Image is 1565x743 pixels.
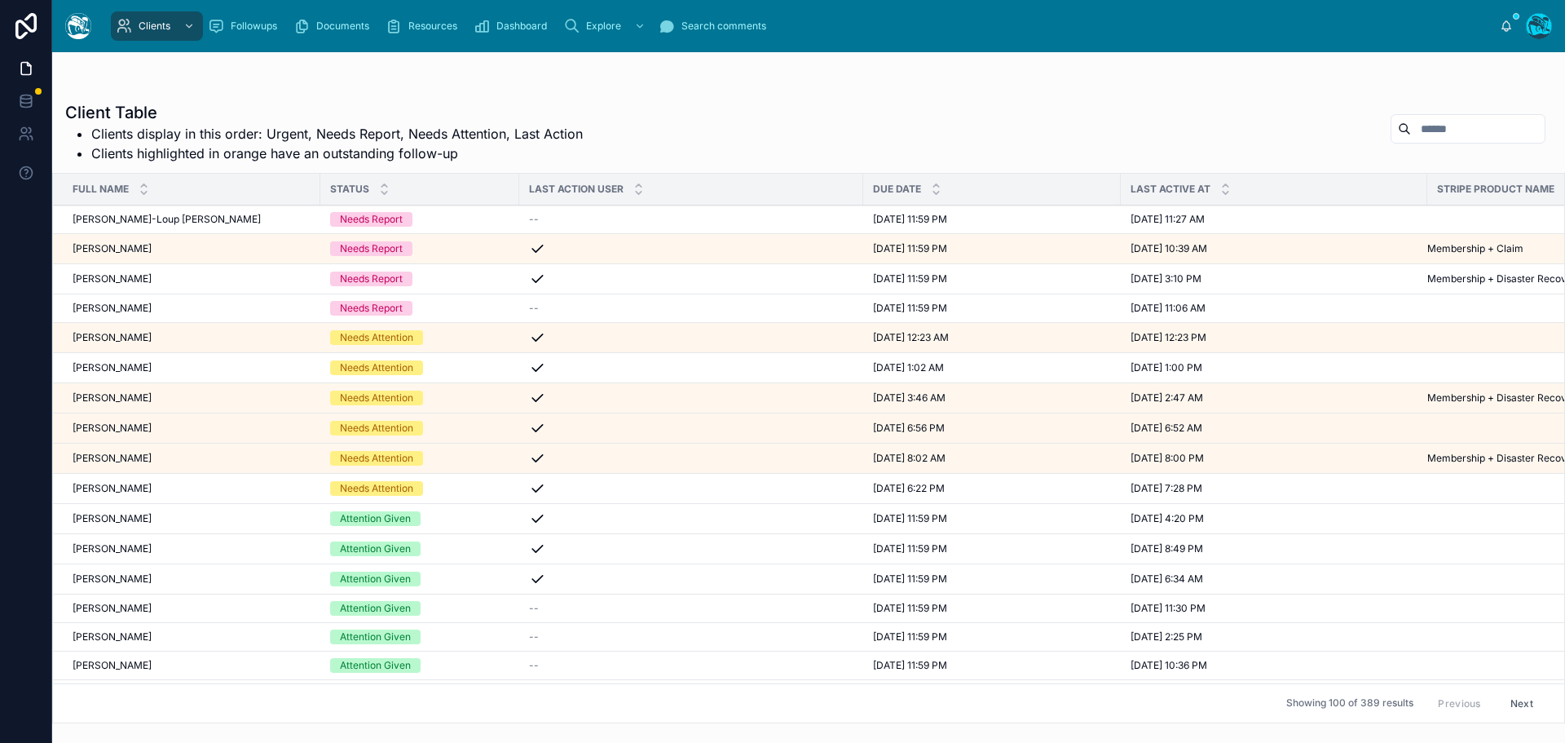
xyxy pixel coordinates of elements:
[73,602,311,615] a: [PERSON_NAME]
[91,124,583,144] li: Clients display in this order: Urgent, Needs Report, Needs Attention, Last Action
[73,331,152,344] span: [PERSON_NAME]
[873,213,947,226] span: [DATE] 11:59 PM
[873,659,947,672] span: [DATE] 11:59 PM
[73,272,311,285] a: [PERSON_NAME]
[873,542,947,555] span: [DATE] 11:59 PM
[330,183,369,196] span: Status
[330,572,509,586] a: Attention Given
[73,183,129,196] span: Full Name
[654,11,778,41] a: Search comments
[73,542,152,555] span: [PERSON_NAME]
[73,482,152,495] span: [PERSON_NAME]
[330,601,509,616] a: Attention Given
[873,302,1111,315] a: [DATE] 11:59 PM
[873,213,1111,226] a: [DATE] 11:59 PM
[340,301,403,316] div: Needs Report
[1131,391,1417,405] a: [DATE] 2:47 AM
[1131,573,1203,586] span: [DATE] 6:34 AM
[73,391,311,405] a: [PERSON_NAME]
[469,11,558,41] a: Dashboard
[73,242,311,255] a: [PERSON_NAME]
[330,511,509,526] a: Attention Given
[873,452,1111,465] a: [DATE] 8:02 AM
[91,144,583,163] li: Clients highlighted in orange have an outstanding follow-up
[73,361,311,374] a: [PERSON_NAME]
[873,331,949,344] span: [DATE] 12:23 AM
[330,542,509,556] a: Attention Given
[65,13,91,39] img: App logo
[873,391,946,405] span: [DATE] 3:46 AM
[873,361,944,374] span: [DATE] 1:02 AM
[529,659,853,672] a: --
[1131,630,1417,643] a: [DATE] 2:25 PM
[1131,391,1203,405] span: [DATE] 2:47 AM
[73,452,311,465] a: [PERSON_NAME]
[1131,361,1202,374] span: [DATE] 1:00 PM
[330,241,509,256] a: Needs Report
[873,602,947,615] span: [DATE] 11:59 PM
[381,11,469,41] a: Resources
[1131,422,1417,435] a: [DATE] 6:52 AM
[340,511,411,526] div: Attention Given
[1131,573,1417,586] a: [DATE] 6:34 AM
[529,630,539,643] span: --
[873,361,1111,374] a: [DATE] 1:02 AM
[330,301,509,316] a: Needs Report
[1131,422,1202,435] span: [DATE] 6:52 AM
[289,11,381,41] a: Documents
[73,512,152,525] span: [PERSON_NAME]
[873,242,947,255] span: [DATE] 11:59 PM
[873,630,1111,643] a: [DATE] 11:59 PM
[873,542,1111,555] a: [DATE] 11:59 PM
[873,422,1111,435] a: [DATE] 6:56 PM
[73,422,152,435] span: [PERSON_NAME]
[1131,242,1417,255] a: [DATE] 10:39 AM
[73,331,311,344] a: [PERSON_NAME]
[330,658,509,673] a: Attention Given
[104,8,1500,44] div: scrollable content
[1131,452,1204,465] span: [DATE] 8:00 PM
[873,272,947,285] span: [DATE] 11:59 PM
[1131,542,1417,555] a: [DATE] 8:49 PM
[340,658,411,673] div: Attention Given
[496,20,547,33] span: Dashboard
[1131,331,1206,344] span: [DATE] 12:23 PM
[73,659,311,672] a: [PERSON_NAME]
[65,101,583,124] h1: Client Table
[340,481,413,496] div: Needs Attention
[73,391,152,405] span: [PERSON_NAME]
[330,391,509,405] a: Needs Attention
[1131,602,1417,615] a: [DATE] 11:30 PM
[73,630,152,643] span: [PERSON_NAME]
[340,542,411,556] div: Attention Given
[586,20,621,33] span: Explore
[73,302,311,315] a: [PERSON_NAME]
[1131,242,1207,255] span: [DATE] 10:39 AM
[73,630,311,643] a: [PERSON_NAME]
[529,659,539,672] span: --
[111,11,203,41] a: Clients
[73,422,311,435] a: [PERSON_NAME]
[1427,242,1523,255] span: Membership + Claim
[330,212,509,227] a: Needs Report
[529,302,853,315] a: --
[873,482,945,495] span: [DATE] 6:22 PM
[529,602,853,615] a: --
[529,183,624,196] span: Last Action User
[1131,183,1210,196] span: Last active at
[73,482,311,495] a: [PERSON_NAME]
[1131,542,1203,555] span: [DATE] 8:49 PM
[1131,482,1202,495] span: [DATE] 7:28 PM
[873,302,947,315] span: [DATE] 11:59 PM
[1131,272,1201,285] span: [DATE] 3:10 PM
[1131,272,1417,285] a: [DATE] 3:10 PM
[73,659,152,672] span: [PERSON_NAME]
[1499,691,1545,716] button: Next
[1131,482,1417,495] a: [DATE] 7:28 PM
[1131,602,1206,615] span: [DATE] 11:30 PM
[1286,697,1413,710] span: Showing 100 of 389 results
[340,360,413,375] div: Needs Attention
[529,630,853,643] a: --
[73,302,152,315] span: [PERSON_NAME]
[873,422,945,435] span: [DATE] 6:56 PM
